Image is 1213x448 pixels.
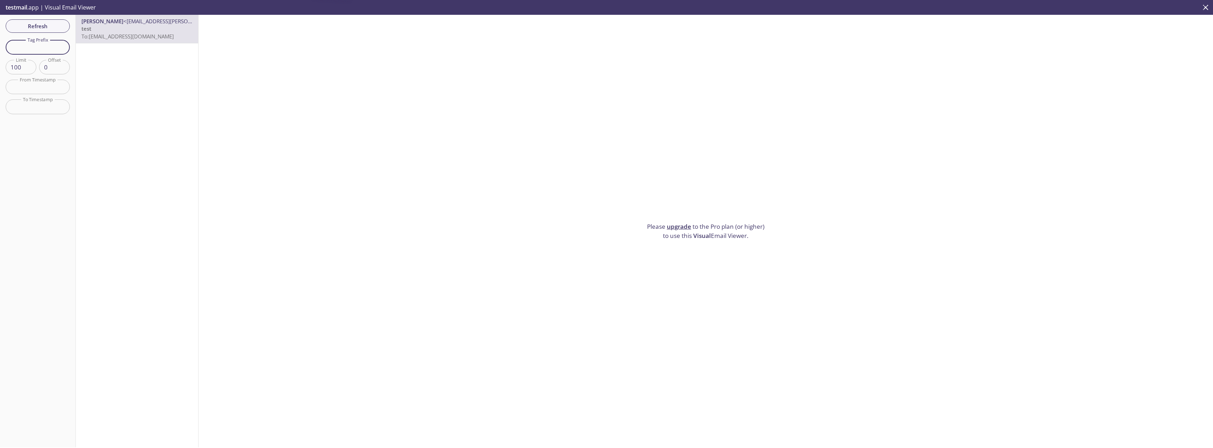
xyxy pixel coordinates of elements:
[81,33,174,40] span: To: [EMAIL_ADDRESS][DOMAIN_NAME]
[644,222,768,240] p: Please to the Pro plan (or higher) to use this Email Viewer.
[81,25,91,32] span: test
[123,18,255,25] span: <[EMAIL_ADDRESS][PERSON_NAME][DOMAIN_NAME]>
[6,19,70,33] button: Refresh
[81,18,123,25] span: [PERSON_NAME]
[76,15,198,43] div: [PERSON_NAME]<[EMAIL_ADDRESS][PERSON_NAME][DOMAIN_NAME]>testTo:[EMAIL_ADDRESS][DOMAIN_NAME]
[11,22,64,31] span: Refresh
[76,15,198,43] nav: emails
[6,4,27,11] span: testmail
[667,222,691,231] a: upgrade
[693,232,711,240] span: Visual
